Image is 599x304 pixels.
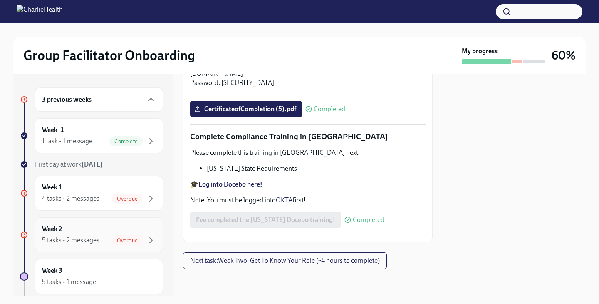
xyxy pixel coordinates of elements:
[20,217,163,252] a: Week 25 tasks • 2 messagesOverdue
[20,176,163,211] a: Week 14 tasks • 2 messagesOverdue
[190,257,380,265] span: Next task : Week Two: Get To Know Your Role (~4 hours to complete)
[35,160,103,168] span: First day at work
[552,48,576,63] h3: 60%
[190,196,426,205] p: Note: You must be logged into first!
[20,118,163,153] a: Week -11 task • 1 messageComplete
[20,160,163,169] a: First day at work[DATE]
[196,105,296,113] span: CertificateofCompletion (5).pdf
[42,236,99,245] div: 5 tasks • 2 messages
[42,266,62,275] h6: Week 3
[20,259,163,294] a: Week 35 tasks • 1 message
[42,137,92,146] div: 1 task • 1 message
[42,183,62,192] h6: Week 1
[82,160,103,168] strong: [DATE]
[190,180,426,189] p: 🎓
[42,277,96,287] div: 5 tasks • 1 message
[42,194,99,203] div: 4 tasks • 2 messages
[35,87,163,112] div: 3 previous weeks
[353,217,384,223] span: Completed
[198,180,262,188] a: Log into Docebo here!
[42,95,92,104] h6: 3 previous weeks
[314,106,345,112] span: Completed
[42,125,64,135] h6: Week -1
[207,164,426,173] li: [US_STATE] State Requirements
[112,196,143,202] span: Overdue
[190,101,302,117] label: CertificateofCompletion (5).pdf
[42,224,62,234] h6: Week 2
[112,237,143,244] span: Overdue
[23,47,195,64] h2: Group Facilitator Onboarding
[190,148,426,157] p: Please complete this training in [GEOGRAPHIC_DATA] next:
[109,138,143,145] span: Complete
[462,47,498,56] strong: My progress
[190,131,426,142] p: Complete Compliance Training in [GEOGRAPHIC_DATA]
[276,196,292,204] a: OKTA
[183,252,387,269] button: Next task:Week Two: Get To Know Your Role (~4 hours to complete)
[17,5,63,18] img: CharlieHealth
